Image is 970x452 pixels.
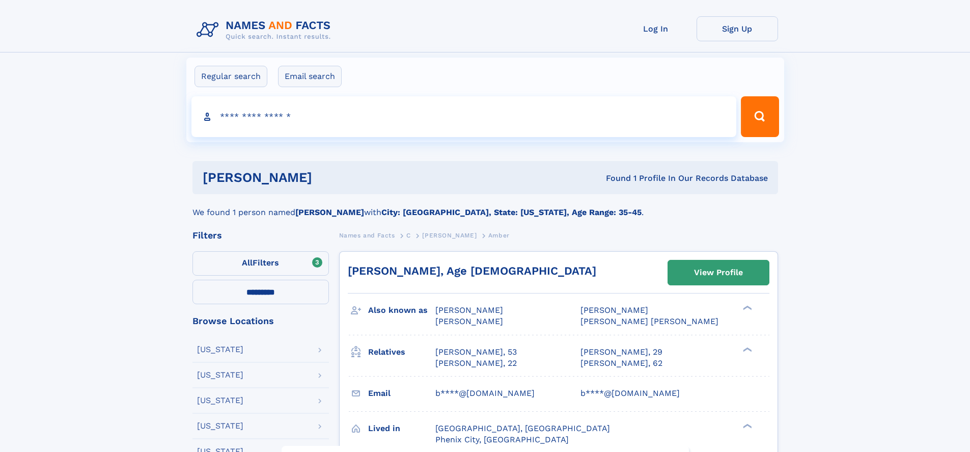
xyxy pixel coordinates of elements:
[435,316,503,326] span: [PERSON_NAME]
[580,305,648,315] span: [PERSON_NAME]
[197,422,243,430] div: [US_STATE]
[435,435,569,444] span: Phenix City, [GEOGRAPHIC_DATA]
[197,371,243,379] div: [US_STATE]
[192,194,778,219] div: We found 1 person named with .
[368,302,435,319] h3: Also known as
[197,345,243,354] div: [US_STATE]
[694,261,743,284] div: View Profile
[191,96,737,137] input: search input
[580,358,662,369] a: [PERSON_NAME], 62
[615,16,697,41] a: Log In
[668,260,769,285] a: View Profile
[192,231,329,240] div: Filters
[741,96,779,137] button: Search Button
[195,66,267,87] label: Regular search
[488,232,510,239] span: Amber
[422,232,477,239] span: [PERSON_NAME]
[295,207,364,217] b: [PERSON_NAME]
[435,358,517,369] a: [PERSON_NAME], 22
[348,264,596,277] a: [PERSON_NAME], Age [DEMOGRAPHIC_DATA]
[580,316,718,326] span: [PERSON_NAME] [PERSON_NAME]
[740,305,753,311] div: ❯
[740,422,753,429] div: ❯
[406,232,411,239] span: C
[381,207,642,217] b: City: [GEOGRAPHIC_DATA], State: [US_STATE], Age Range: 35-45
[435,423,610,433] span: [GEOGRAPHIC_DATA], [GEOGRAPHIC_DATA]
[368,385,435,402] h3: Email
[278,66,342,87] label: Email search
[435,347,517,358] a: [PERSON_NAME], 53
[406,229,411,242] a: C
[435,305,503,315] span: [PERSON_NAME]
[368,343,435,361] h3: Relatives
[192,316,329,326] div: Browse Locations
[192,16,339,44] img: Logo Names and Facts
[422,229,477,242] a: [PERSON_NAME]
[459,173,768,184] div: Found 1 Profile In Our Records Database
[339,229,395,242] a: Names and Facts
[197,396,243,405] div: [US_STATE]
[192,251,329,276] label: Filters
[242,258,253,268] span: All
[368,420,435,437] h3: Lived in
[580,347,662,358] a: [PERSON_NAME], 29
[740,346,753,353] div: ❯
[697,16,778,41] a: Sign Up
[203,171,459,184] h1: [PERSON_NAME]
